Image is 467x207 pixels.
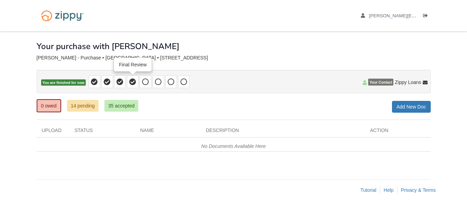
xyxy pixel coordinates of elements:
[37,7,88,25] img: Logo
[201,127,365,137] div: Description
[201,143,266,149] em: No Documents Available Here
[37,55,431,61] div: [PERSON_NAME] - Purchase • [GEOGRAPHIC_DATA] • [STREET_ADDRESS]
[384,187,394,193] a: Help
[37,99,61,112] a: 0 owed
[37,127,69,137] div: Upload
[423,13,431,20] a: Log out
[41,79,86,86] span: You are finished for now
[401,187,436,193] a: Privacy & Terms
[361,187,376,193] a: Tutorial
[392,101,431,113] a: Add New Doc
[368,79,393,86] span: Your Contact
[104,100,138,112] a: 35 accepted
[69,127,135,137] div: Status
[135,127,201,137] div: Name
[365,127,431,137] div: Action
[37,42,179,51] h1: Your purchase with [PERSON_NAME]
[67,100,99,112] a: 14 pending
[395,79,421,86] span: Zippy Loans
[114,58,151,71] div: Final Review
